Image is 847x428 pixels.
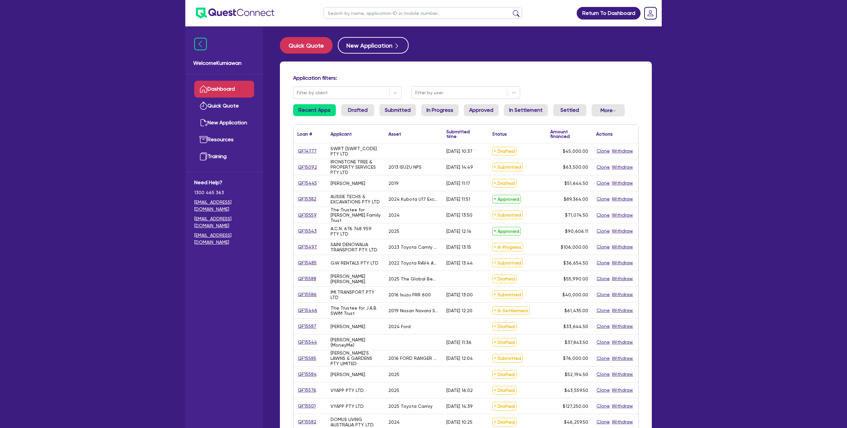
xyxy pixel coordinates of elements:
[596,355,610,362] button: Clone
[563,276,588,281] span: $55,990.00
[200,102,207,110] img: quick-quote
[561,244,588,250] span: $106,000.00
[565,340,588,345] span: $37,843.50
[446,129,478,139] div: Submitted time
[200,119,207,127] img: new-application
[446,340,471,345] div: [DATE] 11:36
[341,104,374,116] a: Drafted
[596,291,610,298] button: Clone
[565,212,588,218] span: $71,074.50
[331,181,365,186] div: [PERSON_NAME]
[596,402,610,410] button: Clone
[388,260,438,266] div: 2022 Toyota RAV4 AXAH52R GX 2WD HYBRID WAGON
[297,259,317,267] a: QF15485
[596,338,610,346] button: Clone
[388,276,438,281] div: 2025 The Global Beauty Group UltraLUX
[331,226,380,236] div: A.C.N. 676 748 959 PTY LTD
[596,147,610,155] button: Clone
[562,292,588,297] span: $40,000.00
[388,164,422,170] div: 2013 ISUZU NPS
[611,338,633,346] button: Withdraw
[200,136,207,144] img: resources
[293,75,639,81] h4: Application filters:
[563,324,588,329] span: $33,644.50
[492,227,521,235] span: Approved
[446,164,473,170] div: [DATE] 14:49
[194,81,254,98] a: Dashboard
[297,355,317,362] a: QF15585
[492,370,516,379] span: Drafted
[194,199,254,213] a: [EMAIL_ADDRESS][DOMAIN_NAME]
[297,227,317,235] a: QF15543
[492,163,523,171] span: Submitted
[297,275,317,282] a: QF15588
[388,244,438,250] div: 2023 Toyota Camry Hybrid Ascent 2.5L
[388,372,399,377] div: 2025
[297,338,317,346] a: QF15544
[338,37,409,54] button: New Application
[492,354,523,363] span: Submitted
[446,292,473,297] div: [DATE] 13:00
[388,388,399,393] div: 2025
[297,370,317,378] a: QF15584
[565,229,588,234] span: $90,606.11
[297,418,317,426] a: QF15582
[611,243,633,251] button: Withdraw
[194,179,254,187] span: Need Help?
[596,179,610,187] button: Clone
[577,7,641,20] a: Return To Dashboard
[379,104,416,116] a: Submitted
[194,98,254,114] a: Quick Quote
[280,37,333,54] button: Quick Quote
[564,419,588,425] span: $46,259.50
[446,229,471,234] div: [DATE] 12:14
[331,242,380,252] div: SAINI DENOWALIA TRANSPORT PTY. LTD.
[492,195,521,203] span: Approved
[194,148,254,165] a: Training
[492,132,507,136] div: Status
[564,181,588,186] span: $51,644.50
[492,322,516,331] span: Drafted
[388,181,399,186] div: 2019
[592,104,625,116] button: Dropdown toggle
[596,195,610,203] button: Clone
[611,275,633,282] button: Withdraw
[388,356,438,361] div: 2016 FORD RANGER XL PX MKII SUPER CAB TURBO DIESEL / TIPPER
[297,132,312,136] div: Loan #
[388,212,400,218] div: 2024
[563,404,588,409] span: $127,250.00
[611,402,633,410] button: Withdraw
[563,356,588,361] span: $76,000.00
[388,196,438,202] div: 2024 Kubota U17 Excavator
[492,259,523,267] span: Submitted
[194,38,207,50] img: icon-menu-close
[611,147,633,155] button: Withdraw
[193,59,255,67] span: Welcome Kurniawan
[331,194,380,204] div: AUSSIE TECHS & EXCAVATIONS PTY LTD
[611,259,633,267] button: Withdraw
[331,388,364,393] div: VYAPP PTY LTD.
[446,308,472,313] div: [DATE] 12:20
[492,243,523,251] span: In Progress
[331,132,352,136] div: Applicant
[331,404,364,409] div: VYAPP PTY LTD.
[611,291,633,298] button: Withdraw
[596,386,610,394] button: Clone
[280,37,338,54] a: Quick Quote
[563,260,588,266] span: $36,654.50
[297,291,317,298] a: QF15586
[194,189,254,196] span: 1300 465 363
[446,356,473,361] div: [DATE] 12:04
[596,322,610,330] button: Clone
[446,149,472,154] div: [DATE] 10:37
[388,229,399,234] div: 2025
[446,260,473,266] div: [DATE] 13:44
[331,372,365,377] div: [PERSON_NAME]
[563,149,588,154] span: $45,000.00
[596,370,610,378] button: Clone
[446,419,472,425] div: [DATE] 10:25
[596,163,610,171] button: Clone
[331,260,379,266] div: G.W RENTALS PTY LTD
[446,388,473,393] div: [DATE] 16:02
[293,104,336,116] a: Recent Apps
